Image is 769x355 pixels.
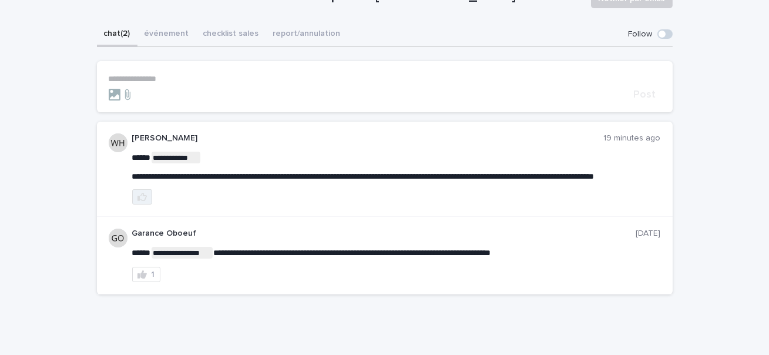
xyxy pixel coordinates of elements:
p: 19 minutes ago [604,133,661,143]
button: événement [137,22,196,47]
button: Post [629,89,661,100]
p: Garance Oboeuf [132,229,636,239]
button: like this post [132,189,152,205]
button: chat (2) [97,22,137,47]
p: [PERSON_NAME] [132,133,604,143]
span: Post [634,89,656,100]
button: 1 [132,267,160,282]
div: 1 [152,270,155,279]
button: checklist sales [196,22,266,47]
p: Follow [629,29,653,39]
button: report/annulation [266,22,348,47]
p: [DATE] [636,229,661,239]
